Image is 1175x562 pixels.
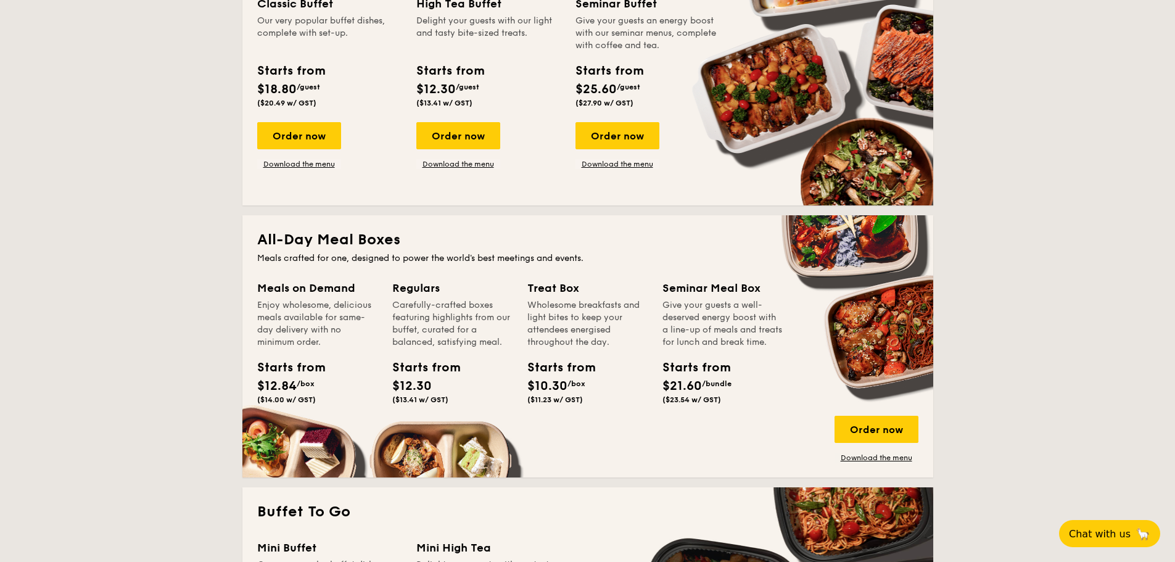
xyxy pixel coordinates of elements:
span: ($20.49 w/ GST) [257,99,316,107]
div: Starts from [416,62,484,80]
span: $18.80 [257,82,297,97]
span: ($11.23 w/ GST) [527,395,583,404]
div: Wholesome breakfasts and light bites to keep your attendees energised throughout the day. [527,299,648,349]
div: Delight your guests with our light and tasty bite-sized treats. [416,15,561,52]
h2: All-Day Meal Boxes [257,230,918,250]
span: /box [297,379,315,388]
div: Starts from [662,358,718,377]
span: $12.30 [392,379,432,394]
div: Order now [575,122,659,149]
span: Chat with us [1069,528,1131,540]
button: Chat with us🦙 [1059,520,1160,547]
div: Starts from [257,358,313,377]
div: Enjoy wholesome, delicious meals available for same-day delivery with no minimum order. [257,299,377,349]
a: Download the menu [416,159,500,169]
span: /guest [297,83,320,91]
span: /guest [617,83,640,91]
span: ($23.54 w/ GST) [662,395,721,404]
div: Order now [835,416,918,443]
a: Download the menu [257,159,341,169]
a: Download the menu [575,159,659,169]
span: /bundle [702,379,732,388]
div: Starts from [575,62,643,80]
div: Give your guests a well-deserved energy boost with a line-up of meals and treats for lunch and br... [662,299,783,349]
span: ($27.90 w/ GST) [575,99,633,107]
span: $25.60 [575,82,617,97]
div: Regulars [392,279,513,297]
span: /guest [456,83,479,91]
div: Starts from [257,62,324,80]
div: Starts from [527,358,583,377]
h2: Buffet To Go [257,502,918,522]
div: Treat Box [527,279,648,297]
div: Order now [257,122,341,149]
div: Carefully-crafted boxes featuring highlights from our buffet, curated for a balanced, satisfying ... [392,299,513,349]
span: 🦙 [1136,527,1150,541]
div: Meals on Demand [257,279,377,297]
div: Mini High Tea [416,539,561,556]
div: Our very popular buffet dishes, complete with set-up. [257,15,402,52]
span: $10.30 [527,379,567,394]
a: Download the menu [835,453,918,463]
span: $12.30 [416,82,456,97]
span: ($13.41 w/ GST) [416,99,472,107]
div: Seminar Meal Box [662,279,783,297]
div: Mini Buffet [257,539,402,556]
div: Starts from [392,358,448,377]
span: $12.84 [257,379,297,394]
span: /box [567,379,585,388]
div: Meals crafted for one, designed to power the world's best meetings and events. [257,252,918,265]
span: ($13.41 w/ GST) [392,395,448,404]
span: ($14.00 w/ GST) [257,395,316,404]
div: Give your guests an energy boost with our seminar menus, complete with coffee and tea. [575,15,720,52]
div: Order now [416,122,500,149]
span: $21.60 [662,379,702,394]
